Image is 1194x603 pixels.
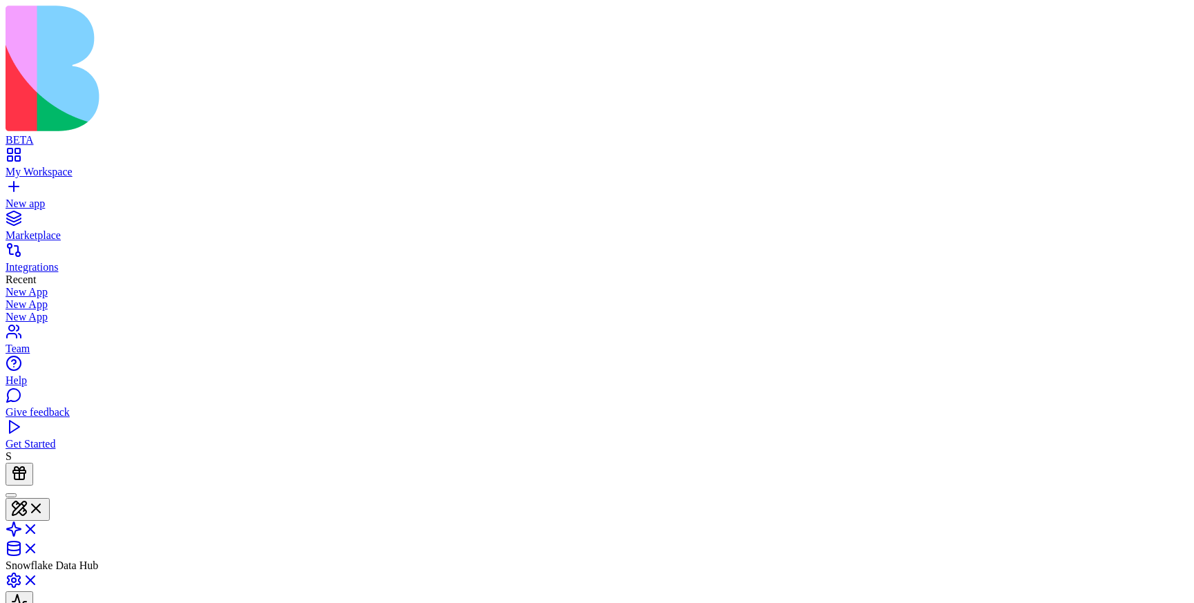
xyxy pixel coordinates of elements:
a: Help [6,362,1188,387]
div: My Workspace [6,166,1188,178]
span: Recent [6,274,36,285]
div: BETA [6,134,1188,146]
a: Give feedback [6,394,1188,419]
span: S [6,450,12,462]
a: BETA [6,122,1188,146]
div: Team [6,343,1188,355]
div: Get Started [6,438,1188,450]
div: Integrations [6,261,1188,274]
a: Marketplace [6,217,1188,242]
div: Help [6,374,1188,387]
div: Marketplace [6,229,1188,242]
div: Give feedback [6,406,1188,419]
a: Get Started [6,425,1188,450]
a: Team [6,330,1188,355]
div: New app [6,198,1188,210]
span: Snowflake Data Hub [6,559,98,571]
a: New App [6,286,1188,298]
a: Integrations [6,249,1188,274]
a: New app [6,185,1188,210]
a: New App [6,311,1188,323]
img: logo [6,6,561,131]
a: New App [6,298,1188,311]
a: My Workspace [6,153,1188,178]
